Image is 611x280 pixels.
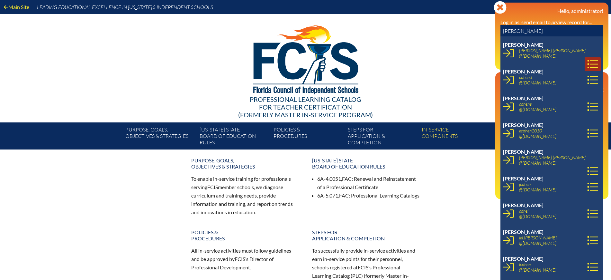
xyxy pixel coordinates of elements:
a: Policies &Procedures [187,227,303,244]
span: FCIS [358,264,368,270]
span: FCIS [207,184,218,190]
span: FAC [339,192,349,198]
a: [US_STATE] StateBoard of Education rules [197,125,271,150]
span: for Teacher Certification [259,103,352,111]
span: [PERSON_NAME] [503,42,544,48]
a: Purpose, goals,objectives & strategies [187,155,303,172]
li: 6A-5.071, : Professional Learning Catalogs [317,191,420,200]
li: 6A-4.0051, : Renewal and Reinstatement of a Professional Certificate [317,175,420,191]
span: [PERSON_NAME] [503,149,544,155]
a: Steps forapplication & completion [308,227,424,244]
span: [PERSON_NAME] [503,229,544,235]
a: ecohen2010@[DOMAIN_NAME] [517,127,559,140]
a: [PERSON_NAME].[PERSON_NAME]@[DOMAIN_NAME] [517,46,588,60]
span: FCIS [235,256,245,262]
div: Professional Learning Catalog (formerly Master In-service Program) [121,95,491,119]
a: jcohen@[DOMAIN_NAME] [517,180,559,194]
a: In-servicecomponents [419,125,493,150]
a: cohend@[DOMAIN_NAME] [517,73,559,87]
label: Log in as, send email to, view record for... [500,19,592,25]
a: lei.[PERSON_NAME]@[DOMAIN_NAME] [517,234,559,247]
a: [US_STATE] StateBoard of Education rules [308,155,424,172]
span: PLC [352,273,361,279]
svg: Close [494,1,507,14]
a: Policies &Procedures [271,125,345,150]
a: Email passwordEmail &password [498,100,525,121]
span: FAC [342,176,352,182]
h3: Hello, administrator! [500,8,603,14]
span: [PERSON_NAME] [503,175,544,181]
span: [PERSON_NAME] [503,122,544,128]
svg: Log out [598,188,603,194]
a: cohene@[DOMAIN_NAME] [517,100,559,113]
i: or [552,19,556,25]
img: FCISlogo221.eps [239,14,372,102]
a: cohel@[DOMAIN_NAME] [517,207,559,220]
a: User infoEE Control Panel [498,41,547,49]
a: Purpose, goals,objectives & strategies [123,125,197,150]
a: lcohen@[DOMAIN_NAME] [517,260,559,274]
p: All in-service activities must follow guidelines and be approved by ’s Director of Professional D... [191,246,299,272]
a: [PERSON_NAME].[PERSON_NAME]@[DOMAIN_NAME] [517,153,588,167]
a: Director of Professional Development [US_STATE] Council of Independent Schools since [DATE] [498,158,600,179]
a: Main Site [1,3,32,11]
span: [PERSON_NAME] [503,202,544,208]
p: To enable in-service training for professionals serving member schools, we diagnose curriculum an... [191,175,299,216]
a: PLC Coordinator [US_STATE] Council of Independent Schools since [DATE] [498,134,600,155]
span: [PERSON_NAME] [503,256,544,262]
a: Steps forapplication & completion [345,125,419,150]
span: [PERSON_NAME] [503,68,544,74]
span: [PERSON_NAME] [503,95,544,101]
a: User infoReports [498,52,526,61]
